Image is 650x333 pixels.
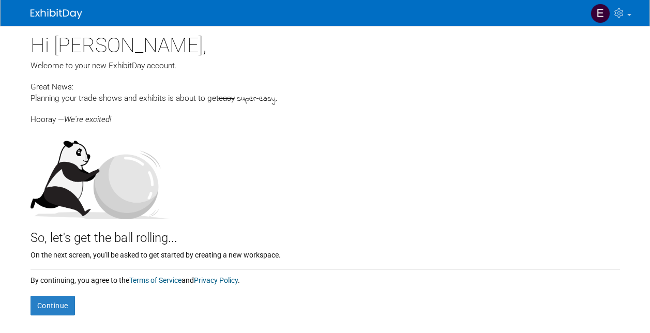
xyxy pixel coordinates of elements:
div: On the next screen, you'll be asked to get started by creating a new workspace. [31,247,620,260]
div: By continuing, you agree to the and . [31,270,620,285]
div: So, let's get the ball rolling... [31,219,620,247]
div: Great News: [31,81,620,93]
span: We're excited! [64,115,111,124]
button: Continue [31,296,75,315]
div: Hi [PERSON_NAME], [31,26,620,60]
img: Emily Whitmarsh [591,4,610,23]
div: Planning your trade shows and exhibits is about to get . [31,93,620,105]
a: Privacy Policy [194,276,238,284]
div: Welcome to your new ExhibitDay account. [31,60,620,71]
img: Let's get the ball rolling [31,130,170,219]
div: Hooray — [31,105,620,125]
span: super-easy [237,93,276,105]
a: Terms of Service [129,276,182,284]
span: easy [219,94,235,103]
img: ExhibitDay [31,9,82,19]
